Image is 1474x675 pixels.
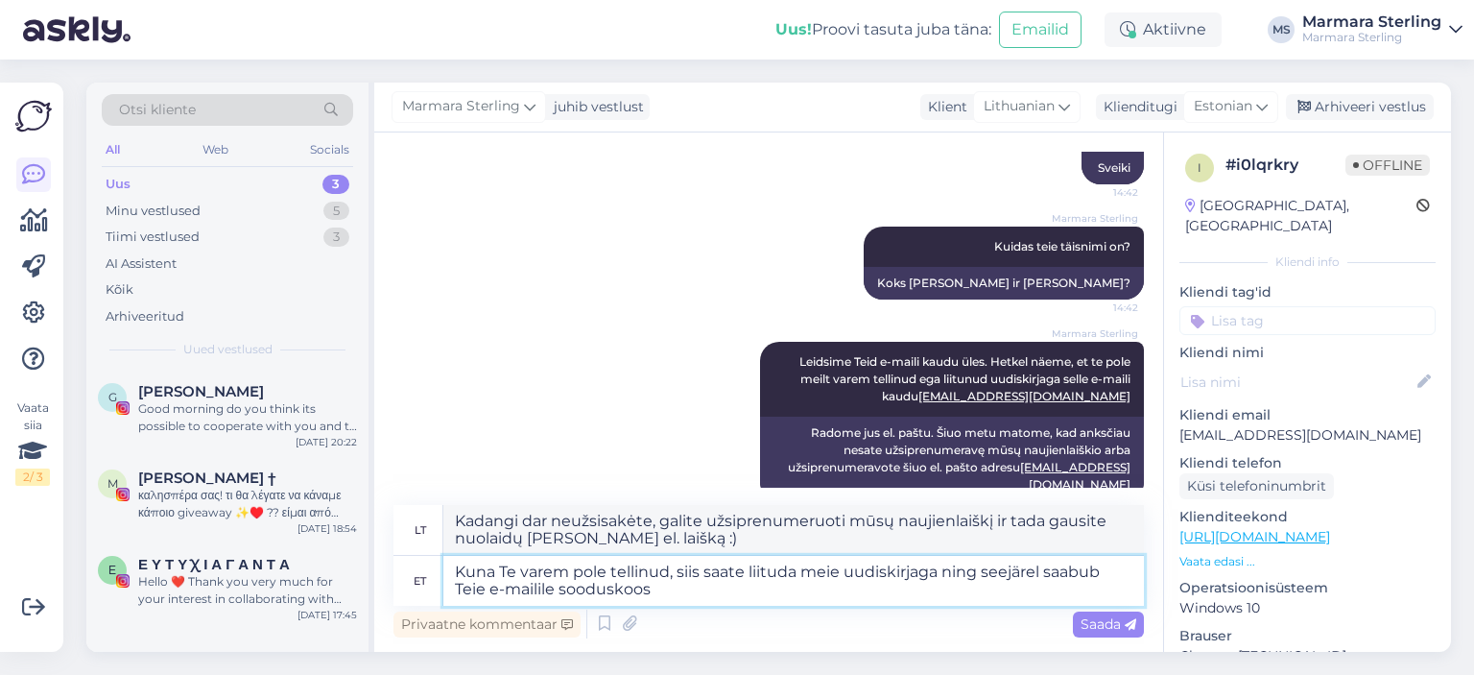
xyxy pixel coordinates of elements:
[1225,154,1345,177] div: # i0lqrkry
[1052,211,1138,226] span: Marmara Sterling
[1179,306,1436,335] input: Lisa tag
[1180,372,1414,393] input: Lisa nimi
[138,573,357,608] div: Hello ❤️ Thank you very much for your interest in collaborating with me. I have visited your prof...
[1179,578,1436,598] p: Operatsioonisüsteem
[106,175,131,194] div: Uus
[1082,152,1144,184] div: Sveiki
[918,389,1130,403] a: [EMAIL_ADDRESS][DOMAIN_NAME]
[297,608,357,622] div: [DATE] 17:45
[1179,646,1436,666] p: Chrome [TECHNICAL_ID]
[775,20,812,38] b: Uus!
[106,254,177,274] div: AI Assistent
[1096,97,1177,117] div: Klienditugi
[138,556,290,573] span: Ε Υ Τ Υ Χ Ι Α Γ Α Ν Τ Α
[1066,185,1138,200] span: 14:42
[443,505,1144,555] textarea: Kadangi dar neužsisakėte, galite užsiprenumeruoti mūsų naujienlaiškį ir tada gausite nuolaidų [PE...
[296,435,357,449] div: [DATE] 20:22
[443,556,1144,606] textarea: Kuna Te varem pole tellinud, siis saate liituda meie uudiskirjaga ning seejärel saabub Teie e-mai...
[1052,326,1138,341] span: Marmara Sterling
[323,228,349,247] div: 3
[393,612,581,638] div: Privaatne kommentaar
[775,18,991,41] div: Proovi tasuta juba täna:
[1179,425,1436,446] p: [EMAIL_ADDRESS][DOMAIN_NAME]
[1179,405,1436,425] p: Kliendi email
[1179,528,1330,545] a: [URL][DOMAIN_NAME]
[1185,196,1416,236] div: [GEOGRAPHIC_DATA], [GEOGRAPHIC_DATA]
[415,514,426,546] div: lt
[15,469,50,486] div: 2 / 3
[1179,598,1436,618] p: Windows 10
[1179,253,1436,271] div: Kliendi info
[402,96,520,117] span: Marmara Sterling
[138,383,264,400] span: Giuliana Cazzaniga
[1302,14,1441,30] div: Marmara Sterling
[1020,460,1130,492] a: [EMAIL_ADDRESS][DOMAIN_NAME]
[864,267,1144,300] div: Koks [PERSON_NAME] ir [PERSON_NAME]?
[1286,94,1434,120] div: Arhiveeri vestlus
[107,476,118,491] span: M
[1179,473,1334,499] div: Küsi telefoninumbrit
[546,97,644,117] div: juhib vestlust
[1081,615,1136,633] span: Saada
[106,280,133,300] div: Kõik
[1194,96,1252,117] span: Estonian
[102,137,124,162] div: All
[1268,16,1295,43] div: MS
[138,400,357,435] div: Good morning do you think its possible to cooperate with you and to sponsor yr products on my Ins...
[799,354,1133,403] span: Leidsime Teid e-maili kaudu üles. Hetkel näeme, et te pole meilt varem tellinud ega liitunud uudi...
[1179,553,1436,570] p: Vaata edasi ...
[1302,14,1462,45] a: Marmara SterlingMarmara Sterling
[119,100,196,120] span: Otsi kliente
[108,563,116,577] span: Ε
[1179,507,1436,527] p: Klienditeekond
[106,228,200,247] div: Tiimi vestlused
[1105,12,1222,47] div: Aktiivne
[183,341,273,358] span: Uued vestlused
[306,137,353,162] div: Socials
[760,417,1144,501] div: Radome jus el. paštu. Šiuo metu matome, kad anksčiau nesate užsiprenumeravę mūsų naujienlaiškio a...
[15,399,50,486] div: Vaata siia
[1066,301,1138,315] span: 14:42
[1179,626,1436,646] p: Brauser
[984,96,1055,117] span: Lithuanian
[106,307,184,326] div: Arhiveeritud
[108,390,117,404] span: G
[1198,160,1201,175] span: i
[1179,282,1436,302] p: Kliendi tag'id
[297,521,357,536] div: [DATE] 18:54
[323,202,349,221] div: 5
[138,487,357,521] div: καλησπέρα σας! τι θα λέγατε να κάναμε κάποιο giveaway ✨️♥️ ?? είμαι από [GEOGRAPHIC_DATA] Κρήτης ...
[1179,453,1436,473] p: Kliendi telefon
[999,12,1082,48] button: Emailid
[138,470,276,487] span: Manos Stauroulakis †
[1302,30,1441,45] div: Marmara Sterling
[15,98,52,134] img: Askly Logo
[1345,155,1430,176] span: Offline
[322,175,349,194] div: 3
[994,239,1130,253] span: Kuidas teie täisnimi on?
[106,202,201,221] div: Minu vestlused
[199,137,232,162] div: Web
[920,97,967,117] div: Klient
[1179,343,1436,363] p: Kliendi nimi
[414,565,426,597] div: et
